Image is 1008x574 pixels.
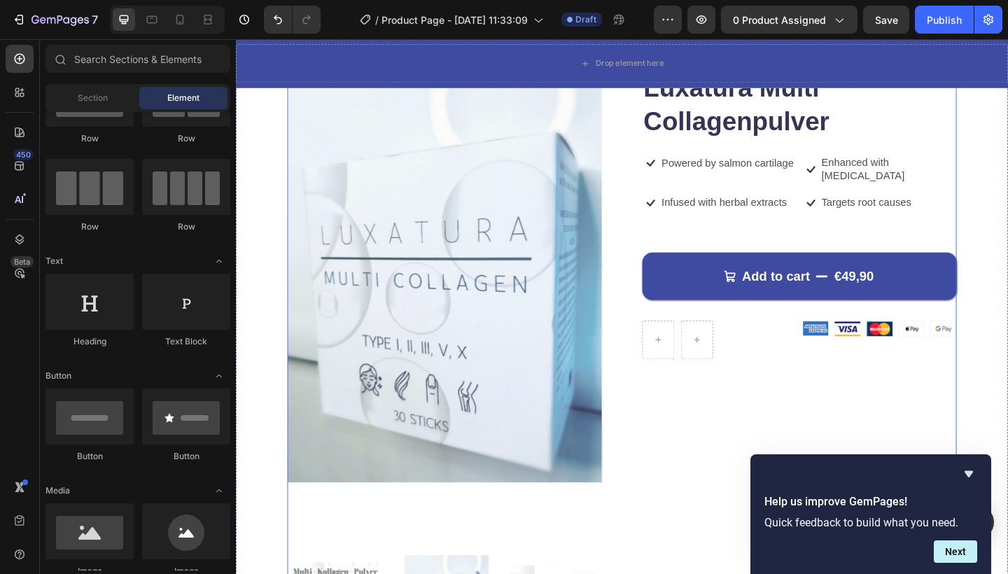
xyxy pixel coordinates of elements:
[764,516,977,529] p: Quick feedback to build what you need.
[463,171,599,185] p: Infused with herbal extracts
[863,6,909,34] button: Save
[575,13,596,26] span: Draft
[550,249,624,267] div: Add to cart
[764,493,977,510] h2: Help us improve GemPages!
[167,92,199,104] span: Element
[78,92,108,104] span: Section
[142,220,230,233] div: Row
[208,250,230,272] span: Toggle open
[637,127,783,157] p: Enhanced with [MEDICAL_DATA]
[45,132,134,145] div: Row
[45,255,63,267] span: Text
[13,149,34,160] div: 450
[686,307,714,323] img: gempages_432750572815254551-79972f48-667f-42d0-a858-9c748da57068.png
[6,6,104,34] button: 7
[617,307,645,323] img: gempages_586546107702575811-8313d4d0-62af-4452-87b8-0cd1cb16c4d1.png
[637,171,735,185] p: Targets root causes
[764,465,977,563] div: Help us improve GemPages!
[45,370,71,382] span: Button
[442,232,784,284] button: Add to cart
[142,450,230,463] div: Button
[934,540,977,563] button: Next question
[208,365,230,387] span: Toggle open
[208,479,230,502] span: Toggle open
[755,307,783,323] img: gempages_432750572815254551-50576910-49f7-4ca6-9684-eab855df947e.png
[10,256,34,267] div: Beta
[721,6,857,34] button: 0 product assigned
[927,13,962,27] div: Publish
[45,335,134,348] div: Heading
[442,34,784,109] h1: Luxatura Multi Collagenpulver
[45,220,134,233] div: Row
[45,484,70,497] span: Media
[733,13,826,27] span: 0 product assigned
[45,45,230,73] input: Search Sections & Elements
[381,13,528,27] span: Product Page - [DATE] 11:33:09
[264,6,321,34] div: Undo/Redo
[915,6,974,34] button: Publish
[236,39,1008,574] iframe: Design area
[142,132,230,145] div: Row
[463,128,606,143] p: Powered by salmon cartilage
[960,465,977,482] button: Hide survey
[650,248,695,269] div: €49,90
[721,307,749,323] img: gempages_432750572815254551-1aaba532-a221-4682-955d-9ddfeeef0a57.png
[142,335,230,348] div: Text Block
[45,450,134,463] div: Button
[875,14,898,26] span: Save
[92,11,98,28] p: 7
[375,13,379,27] span: /
[651,307,679,323] img: gempages_432750572815254551-c4b8628c-4f06-40e9-915f-d730337df1e5.png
